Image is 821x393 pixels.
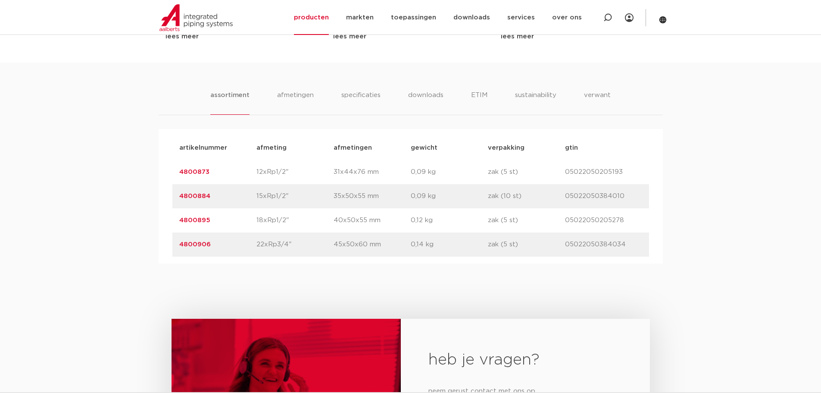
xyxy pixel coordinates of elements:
[277,90,314,115] li: afmetingen
[334,167,411,177] p: 31x44x76 mm
[334,191,411,201] p: 35x50x55 mm
[341,90,381,115] li: specificaties
[411,215,488,226] p: 0,12 kg
[179,143,256,153] p: artikelnummer
[488,191,565,201] p: zak (10 st)
[210,90,250,115] li: assortiment
[565,215,642,226] p: 05022050205278
[256,239,334,250] p: 22xRp3/4"
[411,239,488,250] p: 0,14 kg
[411,191,488,201] p: 0,09 kg
[488,143,565,153] p: verpakking
[584,90,611,115] li: verwant
[411,143,488,153] p: gewicht
[256,143,334,153] p: afmeting
[488,215,565,226] p: zak (5 st)
[565,239,642,250] p: 05022050384034
[179,217,210,223] a: 4800895
[165,31,320,42] div: lees meer
[256,167,334,177] p: 12xRp1/2"
[179,241,211,248] a: 4800906
[471,90,487,115] li: ETIM
[333,31,488,42] div: lees meer
[428,350,622,371] h2: heb je vragen?
[515,90,556,115] li: sustainability
[411,167,488,177] p: 0,09 kg
[334,239,411,250] p: 45x50x60 mm
[334,143,411,153] p: afmetingen
[256,215,334,226] p: 18xRp1/2"
[179,193,210,199] a: 4800884
[179,169,209,175] a: 4800873
[501,31,656,42] div: lees meer
[488,239,565,250] p: zak (5 st)
[565,191,642,201] p: 05022050384010
[565,143,642,153] p: gtin
[256,191,334,201] p: 15xRp1/2"
[565,167,642,177] p: 05022050205193
[488,167,565,177] p: zak (5 st)
[334,215,411,226] p: 40x50x55 mm
[408,90,443,115] li: downloads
